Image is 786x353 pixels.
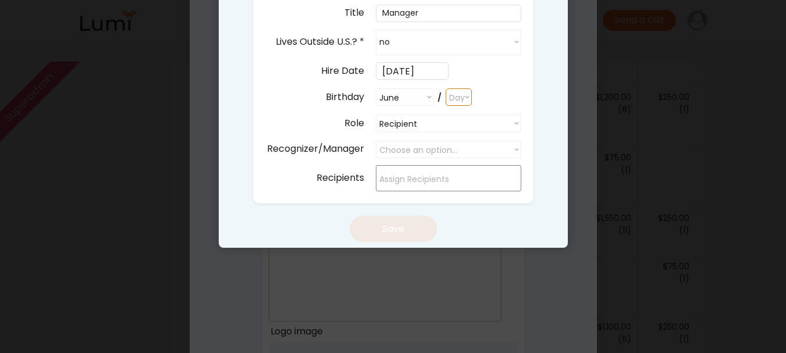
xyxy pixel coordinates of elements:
[344,5,364,22] div: Title
[276,34,364,51] div: Lives Outside U.S.? *
[316,170,364,187] div: Recipients
[326,89,364,106] div: Birthday
[267,141,364,158] div: Recognizer/Manager
[321,63,364,80] div: Hire Date
[436,90,444,105] div: /
[376,62,449,80] input: mm/dd/yyyy
[379,173,524,186] input: Assign Recipients
[350,216,437,242] button: Save
[376,5,521,22] input: Type here...
[344,115,364,132] div: Role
